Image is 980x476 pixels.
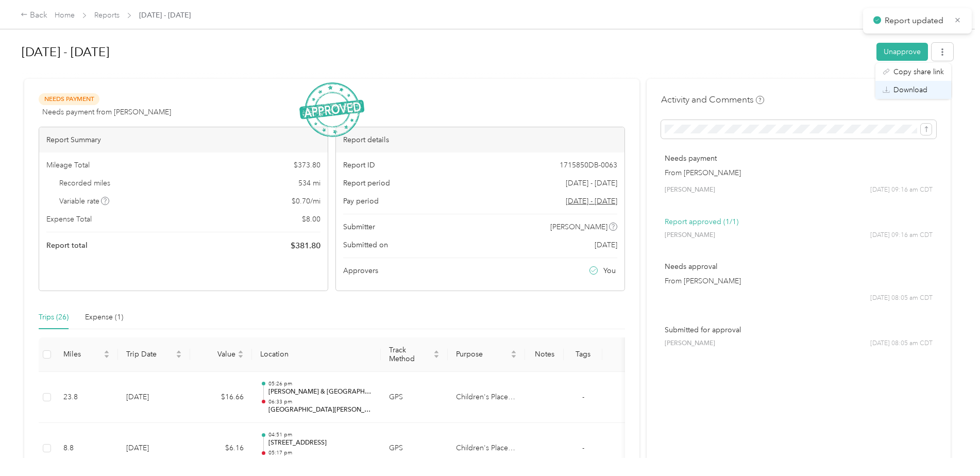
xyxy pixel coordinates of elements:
th: Location [252,337,381,372]
span: caret-down [238,353,244,360]
span: Report total [46,240,88,251]
p: [STREET_ADDRESS][PERSON_NAME] [268,456,373,466]
div: Report details [336,127,624,152]
th: Notes [525,337,564,372]
span: [DATE] [595,240,617,250]
span: Report period [343,178,390,189]
span: Needs Payment [39,93,99,105]
h1: Sep 16 - 30, 2025 [22,40,869,64]
span: Pay period [343,196,379,207]
span: [PERSON_NAME] [665,231,715,240]
span: [DATE] 08:05 am CDT [870,294,933,303]
p: 06:33 pm [268,398,373,405]
span: caret-up [433,349,440,355]
span: Needs payment from [PERSON_NAME] [42,107,171,117]
span: Miles [63,350,102,359]
a: Home [55,11,75,20]
span: caret-up [104,349,110,355]
p: Report updated [885,14,947,27]
span: Go to pay period [566,196,617,207]
span: You [603,265,616,276]
div: Trips (26) [39,312,69,323]
p: Needs payment [665,153,933,164]
p: [GEOGRAPHIC_DATA][PERSON_NAME], [GEOGRAPHIC_DATA], [GEOGRAPHIC_DATA][US_STATE], [GEOGRAPHIC_DATA] [268,405,373,415]
div: Expense (1) [85,312,123,323]
span: [PERSON_NAME] [550,222,607,232]
td: GPS [381,423,448,474]
button: Unapprove [876,43,928,61]
span: Expense Total [46,214,92,225]
span: Approvers [343,265,378,276]
span: - [582,393,584,401]
p: 05:17 pm [268,449,373,456]
span: [DATE] - [DATE] [566,178,617,189]
span: [DATE] 09:16 am CDT [870,185,933,195]
td: [DATE] [118,423,190,474]
span: Submitted on [343,240,388,250]
th: Trip Date [118,337,190,372]
span: caret-down [433,353,440,360]
span: - [582,444,584,452]
span: [DATE] 09:16 am CDT [870,231,933,240]
span: caret-down [104,353,110,360]
td: $6.16 [190,423,252,474]
span: Mileage Total [46,160,90,171]
span: [DATE] - [DATE] [139,10,191,21]
a: Reports [94,11,120,20]
th: Purpose [448,337,525,372]
td: [DATE] [118,372,190,423]
span: [PERSON_NAME] [665,339,715,348]
div: Report Summary [39,127,328,152]
p: Needs approval [665,261,933,272]
span: $ 0.70 / mi [292,196,320,207]
p: 05:26 pm [268,380,373,387]
span: caret-up [176,349,182,355]
span: caret-down [511,353,517,360]
p: [PERSON_NAME] & [GEOGRAPHIC_DATA], [GEOGRAPHIC_DATA], [GEOGRAPHIC_DATA][US_STATE], [GEOGRAPHIC_DATA] [268,387,373,397]
td: GPS [381,372,448,423]
span: Purpose [456,350,509,359]
span: $ 381.80 [291,240,320,252]
span: Trip Date [126,350,174,359]
p: 04:51 pm [268,431,373,438]
td: Children's Place Association [448,372,525,423]
th: Tags [564,337,602,372]
span: caret-down [176,353,182,360]
p: [STREET_ADDRESS] [268,438,373,448]
p: Submitted for approval [665,325,933,335]
th: Track Method [381,337,448,372]
span: [PERSON_NAME] [665,185,715,195]
p: From [PERSON_NAME] [665,167,933,178]
span: Submitter [343,222,375,232]
span: caret-up [238,349,244,355]
span: caret-up [511,349,517,355]
span: 534 mi [298,178,320,189]
span: [DATE] 08:05 am CDT [870,339,933,348]
span: Variable rate [59,196,110,207]
span: $ 8.00 [302,214,320,225]
iframe: Everlance-gr Chat Button Frame [922,418,980,476]
span: $ 373.80 [294,160,320,171]
span: Report ID [343,160,375,171]
span: Track Method [389,346,431,363]
td: 23.8 [55,372,118,423]
span: Download [893,84,927,95]
span: Value [198,350,235,359]
img: ApprovedStamp [299,82,364,138]
p: From [PERSON_NAME] [665,276,933,286]
span: 1715850DB-0063 [560,160,617,171]
h4: Activity and Comments [661,93,764,106]
span: Recorded miles [59,178,110,189]
td: Children's Place Association [448,423,525,474]
td: 8.8 [55,423,118,474]
div: Back [21,9,47,22]
td: $16.66 [190,372,252,423]
span: Copy share link [893,66,944,77]
p: Report approved (1/1) [665,216,933,227]
th: Value [190,337,252,372]
th: Miles [55,337,118,372]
